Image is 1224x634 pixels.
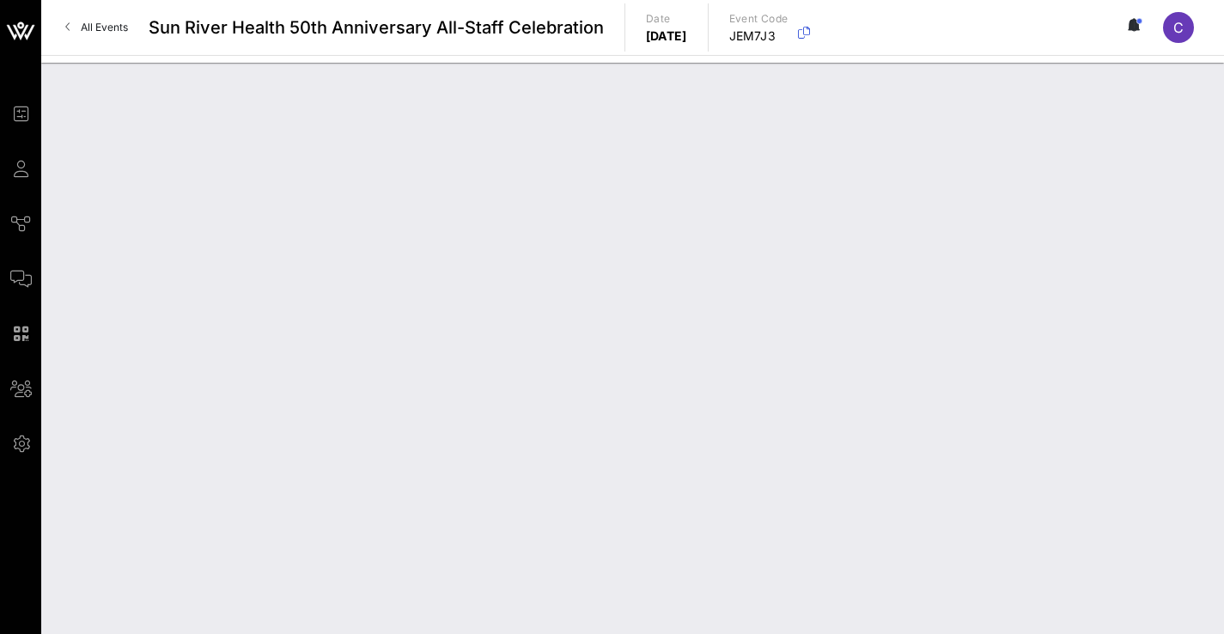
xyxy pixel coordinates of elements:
span: C [1173,19,1184,36]
div: C [1163,12,1194,43]
span: Sun River Health 50th Anniversary All-Staff Celebration [149,15,604,40]
p: JEM7J3 [729,27,789,45]
span: All Events [81,21,128,34]
p: Date [646,10,687,27]
p: [DATE] [646,27,687,45]
a: All Events [55,14,138,41]
p: Event Code [729,10,789,27]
